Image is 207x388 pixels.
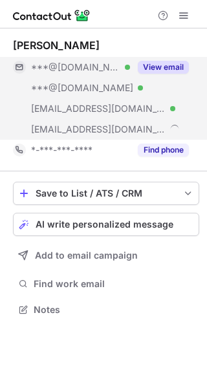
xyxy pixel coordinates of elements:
[34,278,194,290] span: Find work email
[13,213,199,236] button: AI write personalized message
[31,61,120,73] span: ***@[DOMAIN_NAME]
[35,250,138,261] span: Add to email campaign
[138,61,189,74] button: Reveal Button
[13,182,199,205] button: save-profile-one-click
[13,275,199,293] button: Find work email
[138,144,189,156] button: Reveal Button
[31,103,166,114] span: [EMAIL_ADDRESS][DOMAIN_NAME]
[36,219,173,230] span: AI write personalized message
[13,301,199,319] button: Notes
[31,124,166,135] span: [EMAIL_ADDRESS][DOMAIN_NAME]
[34,304,194,316] span: Notes
[13,39,100,52] div: [PERSON_NAME]
[13,244,199,267] button: Add to email campaign
[31,82,133,94] span: ***@[DOMAIN_NAME]
[36,188,177,199] div: Save to List / ATS / CRM
[13,8,91,23] img: ContactOut v5.3.10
